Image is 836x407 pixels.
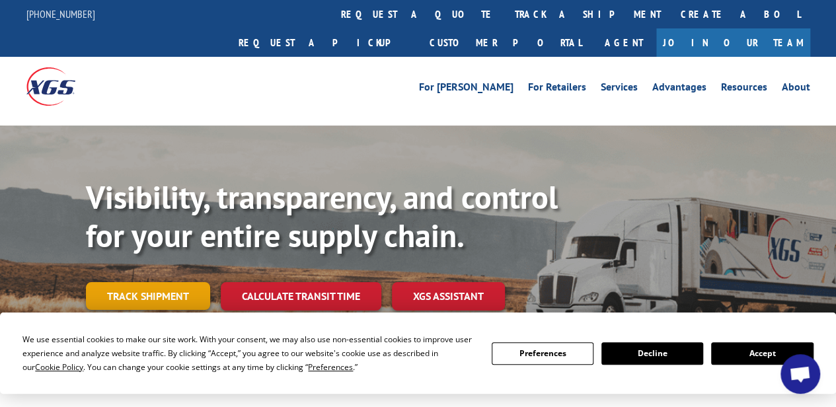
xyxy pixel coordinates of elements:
[601,82,638,96] a: Services
[419,82,513,96] a: For [PERSON_NAME]
[528,82,586,96] a: For Retailers
[721,82,767,96] a: Resources
[229,28,420,57] a: Request a pickup
[392,282,505,311] a: XGS ASSISTANT
[591,28,656,57] a: Agent
[86,176,558,256] b: Visibility, transparency, and control for your entire supply chain.
[601,342,703,365] button: Decline
[221,282,381,311] a: Calculate transit time
[780,354,820,394] div: Open chat
[711,342,813,365] button: Accept
[492,342,593,365] button: Preferences
[652,82,706,96] a: Advantages
[656,28,810,57] a: Join Our Team
[86,282,210,310] a: Track shipment
[26,7,95,20] a: [PHONE_NUMBER]
[308,361,353,373] span: Preferences
[420,28,591,57] a: Customer Portal
[22,332,475,374] div: We use essential cookies to make our site work. With your consent, we may also use non-essential ...
[35,361,83,373] span: Cookie Policy
[782,82,810,96] a: About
